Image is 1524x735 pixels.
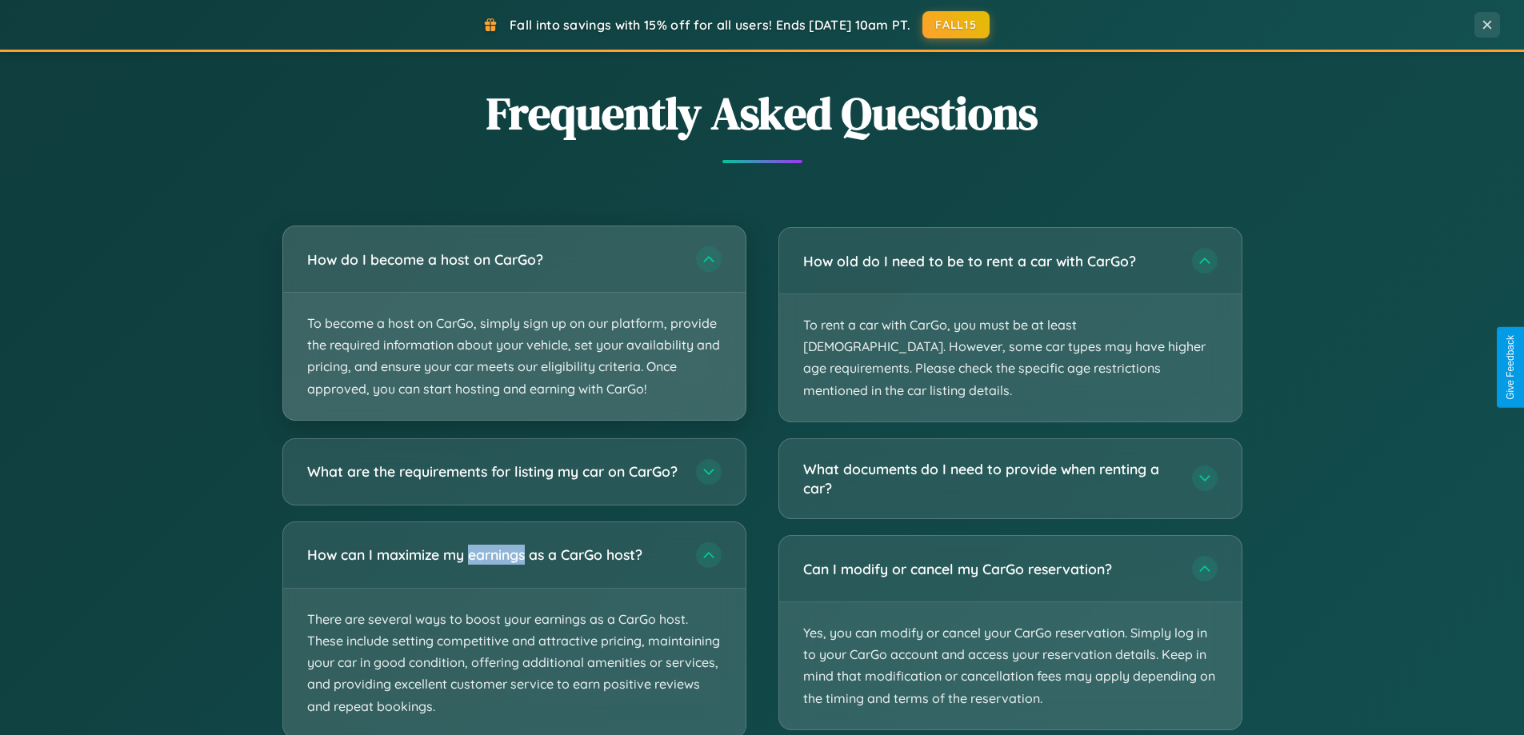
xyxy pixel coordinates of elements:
[922,11,990,38] button: FALL15
[1505,335,1516,400] div: Give Feedback
[510,17,910,33] span: Fall into savings with 15% off for all users! Ends [DATE] 10am PT.
[307,545,680,565] h3: How can I maximize my earnings as a CarGo host?
[779,294,1242,421] p: To rent a car with CarGo, you must be at least [DEMOGRAPHIC_DATA]. However, some car types may ha...
[283,293,746,420] p: To become a host on CarGo, simply sign up on our platform, provide the required information about...
[779,602,1242,729] p: Yes, you can modify or cancel your CarGo reservation. Simply log in to your CarGo account and acc...
[803,251,1176,271] h3: How old do I need to be to rent a car with CarGo?
[803,559,1176,579] h3: Can I modify or cancel my CarGo reservation?
[307,250,680,270] h3: How do I become a host on CarGo?
[282,82,1242,144] h2: Frequently Asked Questions
[307,461,680,481] h3: What are the requirements for listing my car on CarGo?
[803,459,1176,498] h3: What documents do I need to provide when renting a car?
